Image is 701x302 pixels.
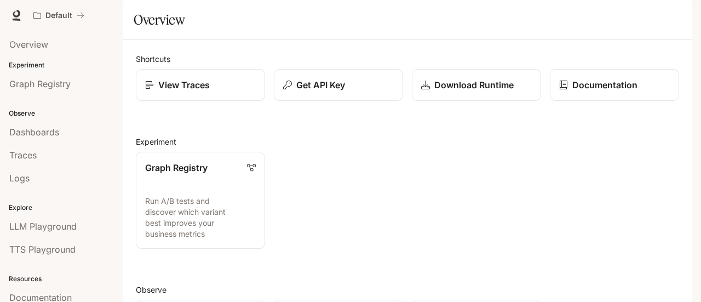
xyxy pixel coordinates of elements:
[136,136,679,147] h2: Experiment
[550,69,679,101] a: Documentation
[296,78,345,92] p: Get API Key
[45,11,72,20] p: Default
[572,78,637,92] p: Documentation
[28,4,89,26] button: All workspaces
[158,78,210,92] p: View Traces
[136,284,679,295] h2: Observe
[136,152,265,249] a: Graph RegistryRun A/B tests and discover which variant best improves your business metrics
[434,78,514,92] p: Download Runtime
[274,69,403,101] button: Get API Key
[136,53,679,65] h2: Shortcuts
[136,69,265,101] a: View Traces
[145,161,208,174] p: Graph Registry
[134,9,185,31] h1: Overview
[412,69,541,101] a: Download Runtime
[145,196,256,240] p: Run A/B tests and discover which variant best improves your business metrics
